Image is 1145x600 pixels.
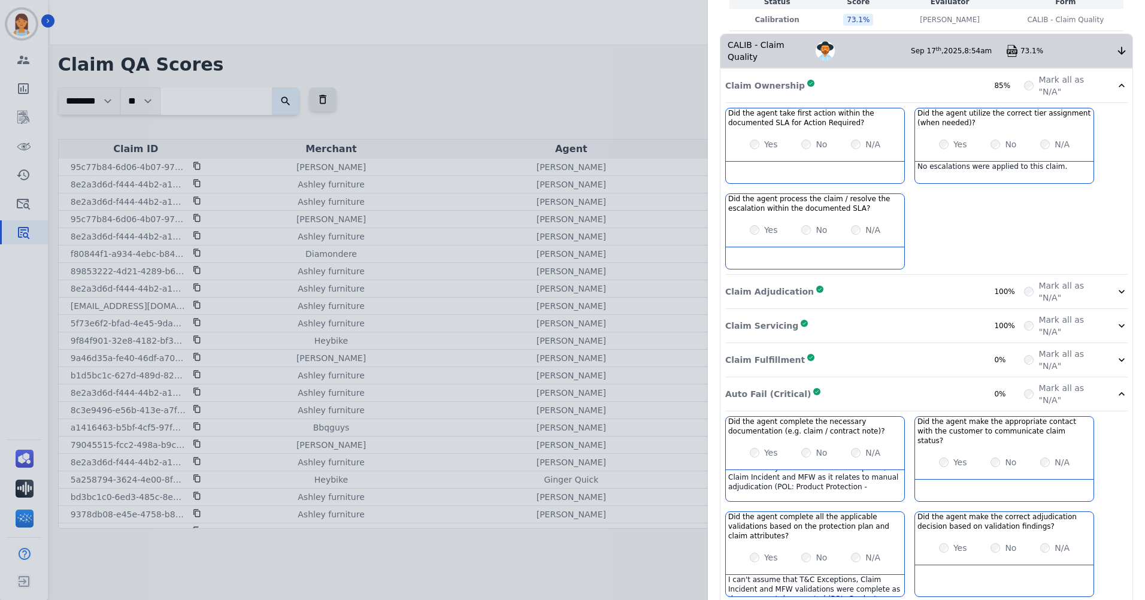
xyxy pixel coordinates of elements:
p: Claim Fulfillment [725,354,805,366]
label: N/A [865,447,880,459]
label: No [816,224,827,236]
div: 73.1% [1020,46,1116,56]
p: Auto Fail (Critical) [725,388,811,400]
h3: Did the agent take first action within the documented SLA for Action Required? [728,108,902,128]
div: No escalations were applied to this claim. [915,162,1093,183]
label: N/A [865,224,880,236]
label: Mark all as "N/A" [1038,314,1101,338]
h3: Did the agent make the correct adjudication decision based on validation findings? [917,512,1091,531]
h3: Did the agent complete the necessary documentation (e.g. claim / contract note)? [728,417,902,436]
label: Mark all as "N/A" [1038,382,1101,406]
p: [PERSON_NAME] [920,15,980,25]
label: N/A [1055,456,1070,468]
span: 8:54am [964,47,992,55]
label: Yes [764,138,778,150]
label: N/A [1055,138,1070,150]
div: CALIB - Claim Quality [720,34,816,68]
h3: Did the agent complete all the applicable validations based on the protection plan and claim attr... [728,512,902,541]
div: 73.1 % [843,14,873,26]
img: Avatar [816,41,835,60]
label: Yes [953,456,967,468]
label: No [816,551,827,563]
label: Yes [764,551,778,563]
label: N/A [1055,542,1070,554]
label: No [1005,456,1016,468]
div: 100% [994,287,1024,296]
label: No [1005,138,1016,150]
div: BL and KS should be used as examples for how to document in a Claim Note. With that said, I didn'... [726,470,904,492]
p: Claim Ownership [725,80,805,92]
label: Yes [764,224,778,236]
h3: Did the agent utilize the correct tier assignment (when needed)? [917,108,1091,128]
label: No [816,138,827,150]
sup: th [936,46,941,52]
label: No [816,447,827,459]
div: I can't assume that T&C Exceptions, Claim Incident and MFW validations were complete as they were... [726,575,904,596]
p: Calibration [732,15,822,25]
p: Claim Servicing [725,320,798,332]
label: Yes [953,138,967,150]
label: Mark all as "N/A" [1038,348,1101,372]
label: Mark all as "N/A" [1038,280,1101,304]
label: No [1005,542,1016,554]
h3: Did the agent process the claim / resolve the escalation within the documented SLA? [728,194,902,213]
label: Mark all as "N/A" [1038,74,1101,98]
div: 85% [994,81,1024,90]
label: Yes [953,542,967,554]
div: 0% [994,355,1024,365]
span: CALIB - Claim Quality [1027,15,1104,25]
div: 0% [994,389,1024,399]
p: Claim Adjudication [725,286,814,298]
div: 100% [994,321,1024,331]
h3: Did the agent make the appropriate contact with the customer to communicate claim status? [917,417,1091,446]
label: N/A [865,138,880,150]
div: Sep 17 , 2025 , [911,46,1006,56]
img: qa-pdf.svg [1006,45,1018,57]
label: Yes [764,447,778,459]
label: N/A [865,551,880,563]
